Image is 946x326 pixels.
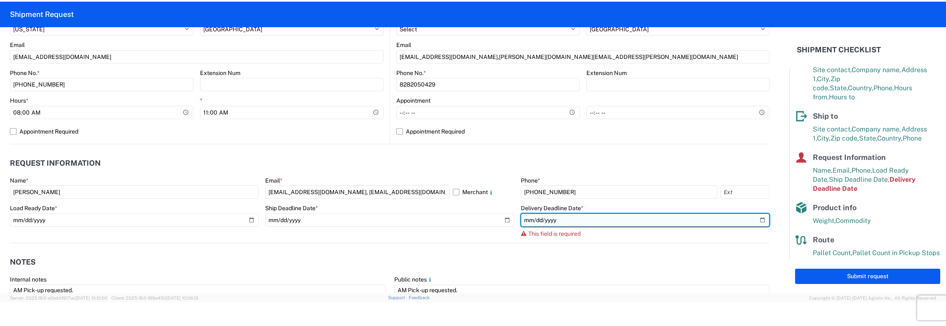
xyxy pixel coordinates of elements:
[396,97,431,104] label: Appointment
[813,167,833,174] span: Name,
[795,269,940,284] button: Submit request
[396,69,426,77] label: Phone No.
[528,230,581,237] span: This field is required
[859,134,877,142] span: State,
[817,134,831,142] span: City,
[852,66,901,74] span: Company name,
[833,167,852,174] span: Email,
[813,217,835,225] span: Weight,
[10,258,35,266] h2: Notes
[10,204,57,212] label: Load Ready Date
[831,134,859,142] span: Zip code,
[829,93,855,101] span: Hours to
[10,125,384,138] label: Appointment Required
[409,295,430,300] a: Feedback
[797,45,881,55] h2: Shipment Checklist
[586,69,627,77] label: Extension Num
[817,75,831,83] span: City,
[10,9,74,19] h2: Shipment Request
[521,177,540,184] label: Phone
[10,69,40,77] label: Phone No.
[813,112,838,120] span: Ship to
[852,125,901,133] span: Company name,
[453,185,514,199] label: Merchant
[813,203,857,212] span: Product info
[10,41,25,49] label: Email
[388,295,409,300] a: Support
[166,296,198,300] span: [DATE] 10:06:13
[200,69,240,77] label: Extension Num
[265,204,318,212] label: Ship Deadline Date
[394,276,433,283] label: Public notes
[813,249,852,257] span: Pallet Count,
[873,84,894,92] span: Phone,
[835,217,871,225] span: Commodity
[265,177,282,184] label: Email
[111,296,198,300] span: Client: 2025.18.0-198a450
[848,84,873,92] span: Country,
[396,125,770,138] label: Appointment Required
[10,97,28,104] label: Hours
[10,159,101,167] h2: Request Information
[829,176,890,183] span: Ship Deadline Date,
[521,204,584,212] label: Delivery Deadline Date
[830,84,848,92] span: State,
[10,177,28,184] label: Name
[852,167,872,174] span: Phone,
[10,276,47,283] label: Internal notes
[720,185,770,199] input: Ext
[813,153,886,162] span: Request Information
[877,134,903,142] span: Country,
[813,66,852,74] span: Site contact,
[813,249,940,266] span: Pallet Count in Pickup Stops equals Pallet Count in delivery stops
[809,294,936,302] span: Copyright © [DATE]-[DATE] Agistix Inc., All Rights Reserved
[813,235,834,244] span: Route
[396,41,411,49] label: Email
[813,125,852,133] span: Site contact,
[10,296,108,300] span: Server: 2025.18.0-a0edd1917ac
[903,134,922,142] span: Phone
[75,296,108,300] span: [DATE] 10:10:00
